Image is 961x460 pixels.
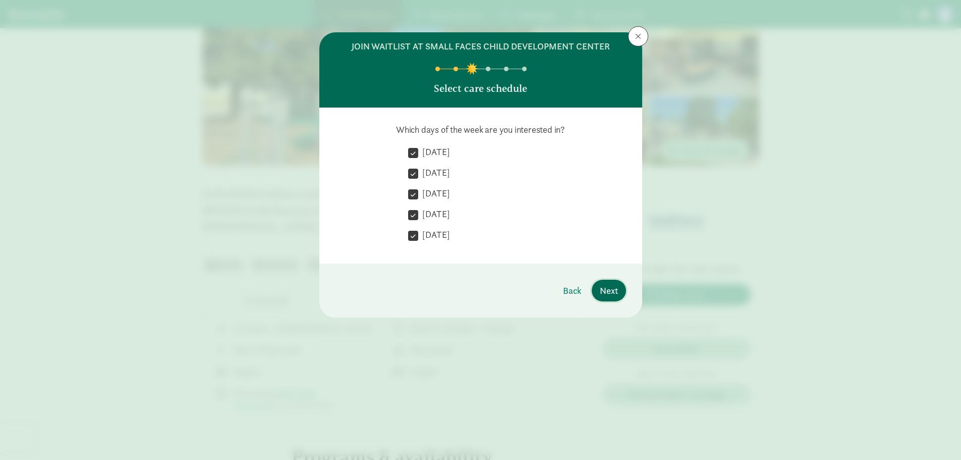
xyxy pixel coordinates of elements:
[352,40,610,53] h6: join waitlist at Small Faces Child Development Center
[600,284,618,297] span: Next
[418,167,450,179] label: [DATE]
[434,81,527,95] p: Select care schedule
[592,280,626,301] button: Next
[418,146,450,158] label: [DATE]
[418,229,450,241] label: [DATE]
[563,284,582,297] span: Back
[555,280,590,301] button: Back
[418,187,450,199] label: [DATE]
[418,208,450,220] label: [DATE]
[335,124,626,136] p: Which days of the week are you interested in?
